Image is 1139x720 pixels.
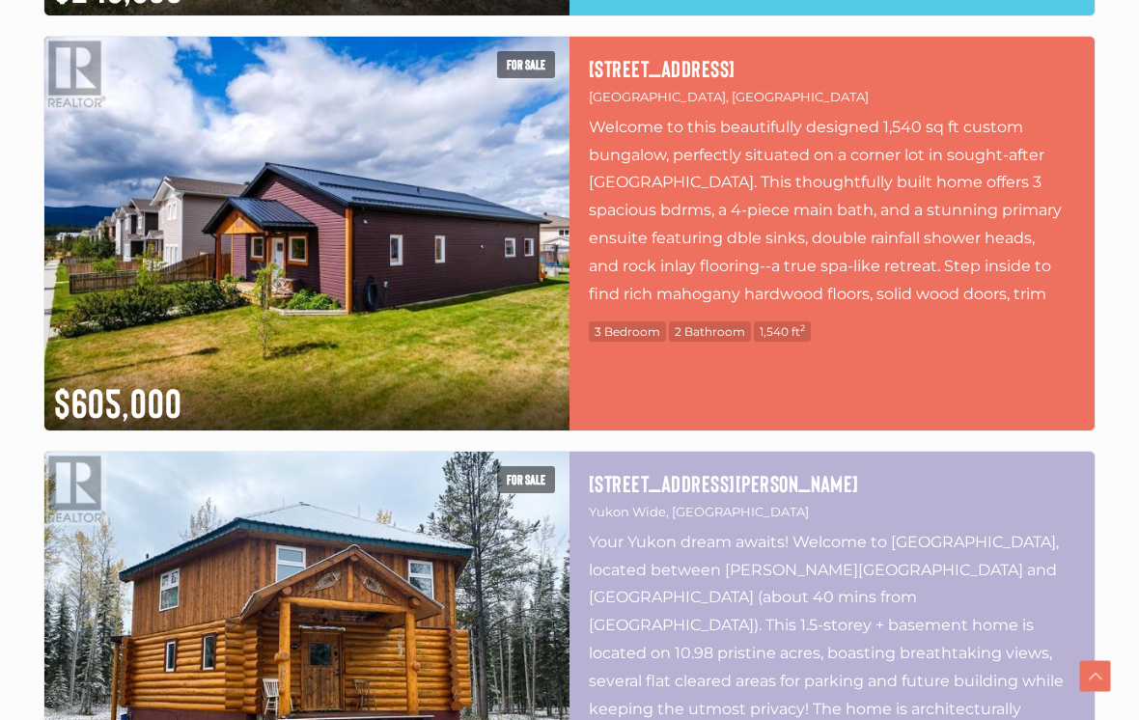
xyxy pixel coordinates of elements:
span: 1,540 ft [754,321,811,342]
sup: 2 [800,322,805,333]
p: Yukon Wide, [GEOGRAPHIC_DATA] [589,501,1075,523]
img: 1 BELLINGHAM COURT, Whitehorse, Yukon [44,37,569,430]
span: 2 Bathroom [669,321,751,342]
a: [STREET_ADDRESS][PERSON_NAME] [589,471,1075,496]
a: [STREET_ADDRESS] [589,56,1075,81]
p: [GEOGRAPHIC_DATA], [GEOGRAPHIC_DATA] [589,86,1075,108]
span: For sale [497,466,555,493]
p: Welcome to this beautifully designed 1,540 sq ft custom bungalow, perfectly situated on a corner ... [589,114,1075,307]
span: For sale [497,51,555,78]
span: 3 Bedroom [589,321,666,342]
div: $605,000 [44,365,569,430]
